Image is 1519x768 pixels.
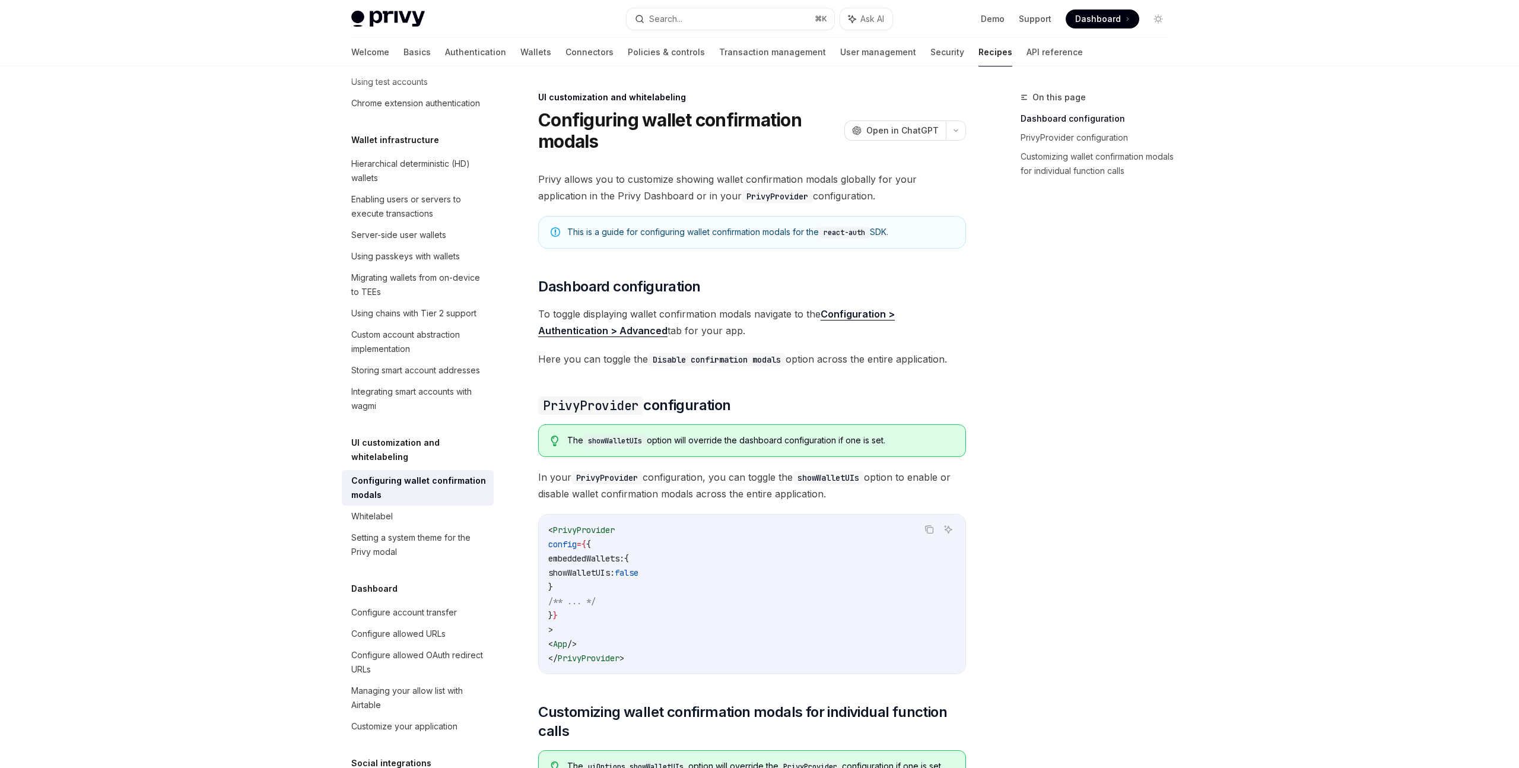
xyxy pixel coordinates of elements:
a: Storing smart account addresses [342,360,494,381]
span: </ [548,653,558,664]
a: Dashboard [1066,9,1139,28]
a: PrivyProvider configuration [1021,128,1177,147]
img: light logo [351,11,425,27]
div: Search... [649,12,682,26]
span: PrivyProvider [553,525,615,535]
span: Here you can toggle the option across the entire application. [538,351,966,367]
span: { [581,539,586,550]
span: PrivyProvider [558,653,619,664]
a: Integrating smart accounts with wagmi [342,381,494,417]
span: > [619,653,624,664]
div: Hierarchical deterministic (HD) wallets [351,157,487,185]
span: } [548,610,553,621]
div: Using passkeys with wallets [351,249,460,264]
div: This is a guide for configuring wallet confirmation modals for the SDK. [567,226,954,239]
a: Managing your allow list with Airtable [342,680,494,716]
div: Customize your application [351,719,457,734]
span: To toggle displaying wallet confirmation modals navigate to the tab for your app. [538,306,966,339]
h5: UI customization and whitelabeling [351,436,494,464]
a: Whitelabel [342,506,494,527]
div: Storing smart account addresses [351,363,480,377]
button: Ask AI [940,522,956,537]
a: Connectors [565,38,614,66]
div: Configuring wallet confirmation modals [351,474,487,502]
h1: Configuring wallet confirmation modals [538,109,840,152]
a: Customize your application [342,716,494,737]
span: Dashboard configuration [538,277,700,296]
div: Managing your allow list with Airtable [351,684,487,712]
a: Configure allowed OAuth redirect URLs [342,645,494,680]
span: > [548,624,553,635]
a: User management [840,38,916,66]
a: Wallets [520,38,551,66]
code: PrivyProvider [571,471,643,484]
span: embeddedWallets: [548,553,624,564]
a: Hierarchical deterministic (HD) wallets [342,153,494,189]
span: < [548,525,553,535]
code: Disable confirmation modals [648,353,786,366]
svg: Tip [551,436,559,446]
span: } [553,610,558,621]
a: Security [930,38,964,66]
a: Transaction management [719,38,826,66]
a: Policies & controls [628,38,705,66]
div: Whitelabel [351,509,393,523]
a: Demo [981,13,1005,25]
a: Authentication [445,38,506,66]
a: Dashboard configuration [1021,109,1177,128]
a: Using chains with Tier 2 support [342,303,494,324]
svg: Note [551,227,560,237]
a: Welcome [351,38,389,66]
div: Setting a system theme for the Privy modal [351,531,487,559]
h5: Wallet infrastructure [351,133,439,147]
button: Open in ChatGPT [844,120,946,141]
span: Customizing wallet confirmation modals for individual function calls [538,703,966,741]
span: showWalletUIs: [548,567,615,578]
span: < [548,639,553,649]
a: Recipes [978,38,1012,66]
span: configuration [538,396,730,415]
a: Basics [403,38,431,66]
span: = [577,539,581,550]
div: UI customization and whitelabeling [538,91,966,103]
span: } [548,582,553,592]
div: Configure allowed URLs [351,627,446,641]
code: react-auth [819,227,870,239]
div: Using chains with Tier 2 support [351,306,476,320]
div: The option will override the dashboard configuration if one is set. [567,434,954,447]
div: Integrating smart accounts with wagmi [351,385,487,413]
span: Open in ChatGPT [866,125,939,137]
a: Custom account abstraction implementation [342,324,494,360]
span: ⌘ K [815,14,827,24]
a: Configuring wallet confirmation modals [342,470,494,506]
button: Ask AI [840,8,892,30]
button: Toggle dark mode [1149,9,1168,28]
button: Copy the contents from the code block [921,522,937,537]
span: Privy allows you to customize showing wallet confirmation modals globally for your application in... [538,171,966,204]
a: Chrome extension authentication [342,93,494,114]
code: showWalletUIs [583,435,647,447]
code: PrivyProvider [742,190,813,203]
div: Migrating wallets from on-device to TEEs [351,271,487,299]
code: showWalletUIs [793,471,864,484]
span: Dashboard [1075,13,1121,25]
span: { [586,539,591,550]
div: Enabling users or servers to execute transactions [351,192,487,221]
a: Enabling users or servers to execute transactions [342,189,494,224]
div: Configure account transfer [351,605,457,620]
a: Support [1019,13,1051,25]
a: Migrating wallets from on-device to TEEs [342,267,494,303]
span: config [548,539,577,550]
code: PrivyProvider [538,396,643,415]
div: Configure allowed OAuth redirect URLs [351,648,487,677]
span: App [553,639,567,649]
span: Ask AI [860,13,884,25]
a: Server-side user wallets [342,224,494,246]
button: Search...⌘K [627,8,834,30]
a: Configure account transfer [342,602,494,623]
div: Server-side user wallets [351,228,446,242]
a: Setting a system theme for the Privy modal [342,527,494,563]
a: API reference [1027,38,1083,66]
span: { [624,553,629,564]
span: On this page [1032,90,1086,104]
